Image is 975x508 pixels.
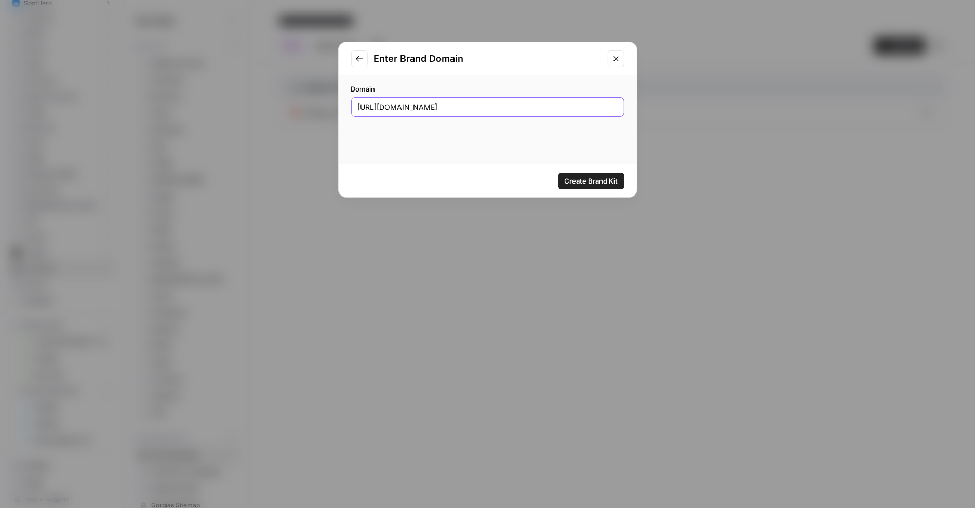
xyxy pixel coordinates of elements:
button: Create Brand Kit [558,173,624,189]
label: Domain [351,84,624,94]
h2: Enter Brand Domain [374,51,602,66]
button: Go to previous step [351,50,368,67]
span: Create Brand Kit [565,176,618,186]
input: www.example.com [358,102,618,112]
button: Close modal [608,50,624,67]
